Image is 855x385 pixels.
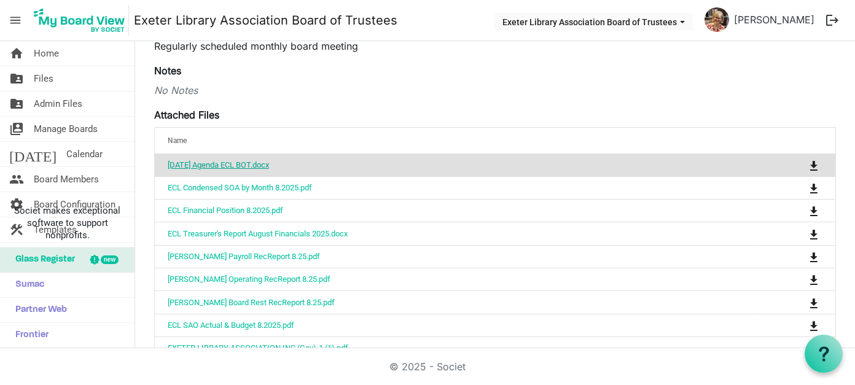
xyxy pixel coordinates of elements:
[759,154,835,176] td: is Command column column header
[168,252,320,261] a: [PERSON_NAME] Payroll RecReport 8.25.pdf
[805,294,822,311] button: Download
[759,199,835,222] td: is Command column column header
[9,142,57,166] span: [DATE]
[168,183,312,192] a: ECL Condensed SOA by Month 8.2025.pdf
[168,206,283,215] a: ECL Financial Position 8.2025.pdf
[9,167,24,192] span: people
[9,323,49,348] span: Frontier
[805,225,822,242] button: Download
[4,9,27,32] span: menu
[389,360,466,373] a: © 2025 - Societ
[168,136,187,145] span: Name
[30,5,129,36] img: My Board View Logo
[168,229,348,238] a: ECL Treasurer's Report August Financials 2025.docx
[805,179,822,196] button: Download
[154,63,181,78] label: Notes
[9,91,24,116] span: folder_shared
[805,317,822,334] button: Download
[9,298,67,322] span: Partner Web
[168,298,335,307] a: [PERSON_NAME] Board Rest RecReport 8.25.pdf
[154,39,836,53] p: Regularly scheduled monthly board meeting
[759,268,835,290] td: is Command column column header
[759,176,835,199] td: is Command column column header
[805,157,822,174] button: Download
[759,290,835,313] td: is Command column column header
[155,199,759,222] td: ECL Financial Position 8.2025.pdf is template cell column header Name
[155,268,759,290] td: Tompkins Operating RecReport 8.25.pdf is template cell column header Name
[759,222,835,244] td: is Command column column header
[705,7,729,32] img: oiUq6S1lSyLOqxOgPlXYhI3g0FYm13iA4qhAgY5oJQiVQn4Ddg2A9SORYVWq4Lz4pb3-biMLU3tKDRk10OVDzQ_thumb.png
[34,167,99,192] span: Board Members
[9,192,24,217] span: settings
[805,340,822,357] button: Download
[805,248,822,265] button: Download
[34,66,53,91] span: Files
[155,290,759,313] td: Tompkins Board Rest RecReport 8.25.pdf is template cell column header Name
[494,13,693,30] button: Exeter Library Association Board of Trustees dropdownbutton
[66,142,103,166] span: Calendar
[154,83,836,98] div: No Notes
[9,273,44,297] span: Sumac
[805,202,822,219] button: Download
[155,314,759,336] td: ECL SAO Actual & Budget 8.2025.pdf is template cell column header Name
[9,66,24,91] span: folder_shared
[6,204,129,241] span: Societ makes exceptional software to support nonprofits.
[101,255,119,264] div: new
[34,91,82,116] span: Admin Files
[34,41,59,66] span: Home
[9,117,24,141] span: switch_account
[155,336,759,359] td: EXETER LIBRARY ASSOCIATION INC (Gov)-1 (1).pdf is template cell column header Name
[729,7,819,32] a: [PERSON_NAME]
[759,245,835,268] td: is Command column column header
[9,247,75,272] span: Glass Register
[30,5,134,36] a: My Board View Logo
[759,314,835,336] td: is Command column column header
[134,8,397,33] a: Exeter Library Association Board of Trustees
[34,192,115,217] span: Board Configuration
[168,274,330,284] a: [PERSON_NAME] Operating RecReport 8.25.pdf
[155,176,759,199] td: ECL Condensed SOA by Month 8.2025.pdf is template cell column header Name
[9,41,24,66] span: home
[154,107,219,122] label: Attached Files
[168,160,269,169] a: [DATE] Agenda ECL BOT.docx
[168,321,294,330] a: ECL SAO Actual & Budget 8.2025.pdf
[805,271,822,288] button: Download
[168,343,348,352] a: EXETER LIBRARY ASSOCIATION INC (Gov)-1 (1).pdf
[155,222,759,244] td: ECL Treasurer's Report August Financials 2025.docx is template cell column header Name
[819,7,845,33] button: logout
[34,117,98,141] span: Manage Boards
[759,336,835,359] td: is Command column column header
[155,245,759,268] td: Tompkins Payroll RecReport 8.25.pdf is template cell column header Name
[155,154,759,176] td: September 8 2025 Agenda ECL BOT.docx is template cell column header Name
